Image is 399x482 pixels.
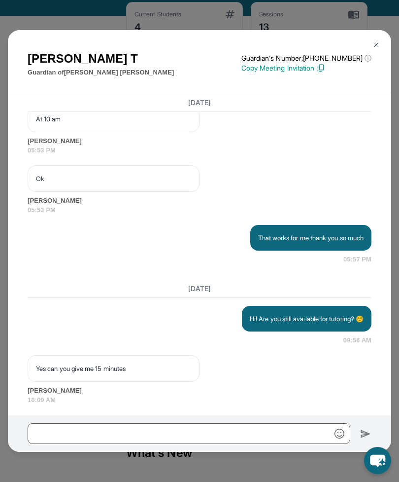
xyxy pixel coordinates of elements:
[364,447,391,474] button: chat-button
[36,364,191,373] p: Yes can you give me 15 minutes
[28,395,371,405] span: 10:09 AM
[372,41,380,49] img: Close Icon
[241,53,371,63] p: Guardian's Number: [PHONE_NUMBER]
[241,63,371,73] p: Copy Meeting Invitation
[28,196,371,206] span: [PERSON_NAME]
[28,136,371,146] span: [PERSON_NAME]
[365,53,371,63] span: ⓘ
[360,428,371,440] img: Send icon
[28,146,371,155] span: 05:53 PM
[343,255,371,264] span: 05:57 PM
[28,386,371,396] span: [PERSON_NAME]
[316,64,325,73] img: Copy Icon
[28,205,371,215] span: 05:53 PM
[258,233,364,243] p: That works for me thank you so much
[28,68,174,77] p: Guardian of [PERSON_NAME] [PERSON_NAME]
[28,284,371,294] h3: [DATE]
[343,335,371,345] span: 09:56 AM
[334,429,344,439] img: Emoji
[28,97,371,107] h3: [DATE]
[28,50,174,68] h1: [PERSON_NAME] T
[36,174,191,184] p: Ok
[36,114,191,124] p: At 10 am
[250,314,364,324] p: Hi! Are you still available for tutoring? ☺️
